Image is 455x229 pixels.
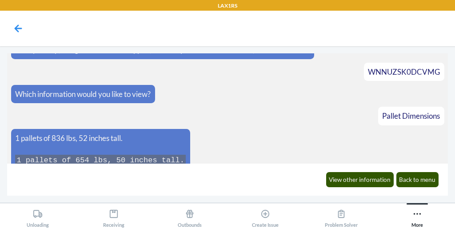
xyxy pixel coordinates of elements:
[178,205,202,228] div: Outbounds
[396,172,439,187] button: Back to menu
[15,88,151,100] p: Which information would you like to view?
[227,203,303,228] button: Create Issue
[303,203,379,228] button: Problem Solver
[368,67,440,76] span: WNNUZSK0DCVMG
[15,155,186,166] code: 1 pallets of 654 lbs, 50 inches tall.
[382,111,440,121] span: Pallet Dimensions
[252,205,279,228] div: Create Issue
[218,2,237,10] p: LAX1RS
[379,203,455,228] button: More
[326,172,394,187] button: View other information
[103,205,124,228] div: Receiving
[27,205,49,228] div: Unloading
[15,133,186,144] p: 1 pallets of 836 lbs, 52 inches tall.
[76,203,152,228] button: Receiving
[411,205,423,228] div: More
[152,203,227,228] button: Outbounds
[325,205,358,228] div: Problem Solver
